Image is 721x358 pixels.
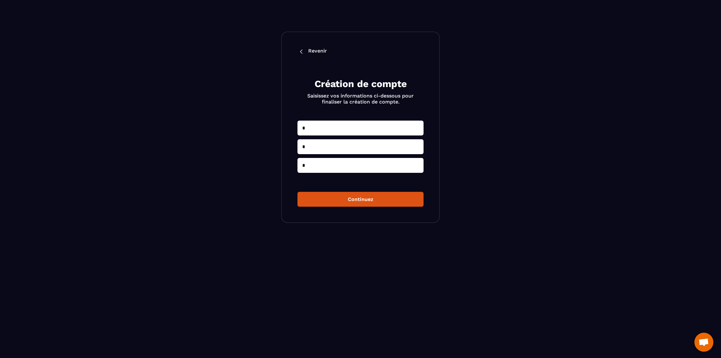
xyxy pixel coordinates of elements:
p: Revenir [308,48,327,55]
a: Mở cuộc trò chuyện [694,333,713,352]
img: back [297,48,305,55]
a: Revenir [297,48,424,55]
p: Saisissez vos informations ci-dessous pour finaliser la création de compte. [305,93,416,105]
button: Continuez [297,192,424,207]
h2: Création de compte [305,78,416,90]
